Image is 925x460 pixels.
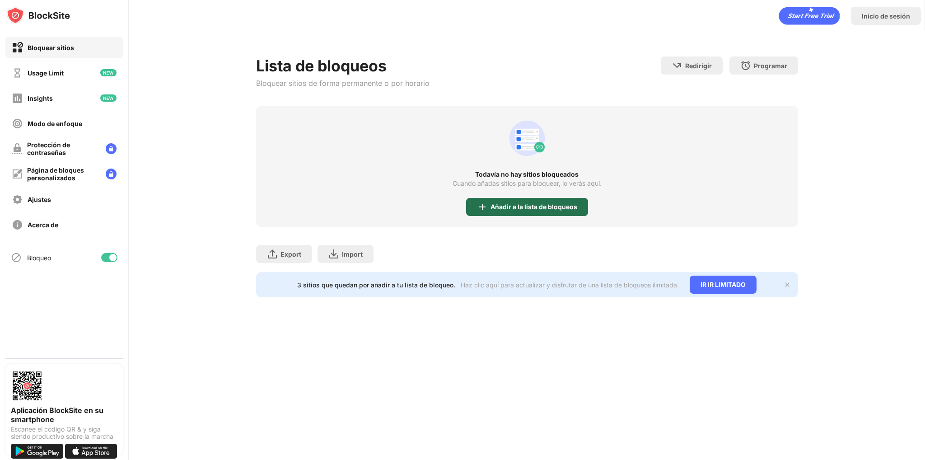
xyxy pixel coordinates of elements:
[106,143,117,154] img: lock-menu.svg
[461,281,679,289] div: Haz clic aquí para actualizar y disfrutar de una lista de bloqueos ilimitada.
[256,56,430,75] div: Lista de bloqueos
[297,281,455,289] div: 3 sitios que quedan por añadir a tu lista de bloqueo.
[27,141,98,156] div: Protección de contraseñas
[453,180,602,187] div: Cuando añadas sitios para bloquear, lo verás aquí.
[12,194,23,205] img: settings-off.svg
[11,370,43,402] img: options-page-qr-code.png
[12,42,23,53] img: block-on.svg
[6,6,70,24] img: logo-blocksite.svg
[28,120,82,127] div: Modo de enfoque
[65,444,117,459] img: download-on-the-app-store.svg
[12,118,23,129] img: focus-off.svg
[28,44,74,52] div: Bloquear sitios
[27,166,98,182] div: Página de bloques personalizados
[28,69,64,77] div: Usage Limit
[12,93,23,104] img: insights-off.svg
[779,7,840,25] div: animation
[505,117,549,160] div: animation
[28,94,53,102] div: Insights
[342,250,363,258] div: Import
[256,79,430,88] div: Bloquear sitios de forma permanente o por horario
[754,62,787,70] div: Programar
[690,276,757,294] div: IR IR LIMITADO
[12,219,23,230] img: about-off.svg
[784,281,791,288] img: x-button.svg
[11,252,22,263] img: blocking-icon.svg
[862,12,910,20] div: Inicio de sesión
[280,250,301,258] div: Export
[100,94,117,102] img: new-icon.svg
[491,203,577,211] div: Añadir a la lista de bloqueos
[100,69,117,76] img: new-icon.svg
[12,169,23,179] img: customize-block-page-off.svg
[12,143,23,154] img: password-protection-off.svg
[685,62,712,70] div: Redirigir
[11,406,117,424] div: Aplicación BlockSite en su smartphone
[27,254,51,262] div: Bloqueo
[11,426,117,440] div: Escanee el código QR & y siga siendo productivo sobre la marcha
[256,171,798,178] div: Todavía no hay sitios bloqueados
[28,221,58,229] div: Acerca de
[12,67,23,79] img: time-usage-off.svg
[11,444,63,459] img: get-it-on-google-play.svg
[106,169,117,179] img: lock-menu.svg
[28,196,51,203] div: Ajustes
